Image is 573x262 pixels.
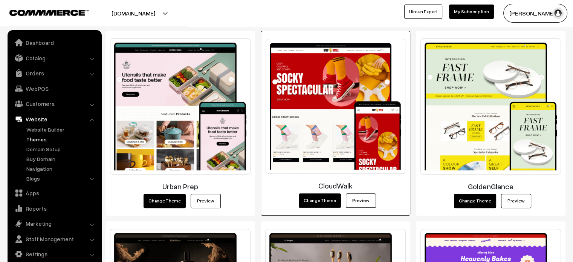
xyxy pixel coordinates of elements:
a: Navigation [24,165,99,173]
h3: Urban Prep [110,182,251,191]
a: Themes [24,135,99,143]
a: Dashboard [9,36,99,49]
a: My Subscription [449,5,494,19]
a: Settings [9,247,99,261]
a: Orders [9,66,99,80]
a: Customers [9,97,99,110]
a: WebPOS [9,82,99,95]
a: Buy Domain [24,155,99,163]
a: Website [9,112,99,126]
h3: CloudWalk [266,181,405,190]
a: Marketing [9,217,99,230]
a: Staff Management [9,232,99,246]
a: Blogs [24,175,99,182]
button: [DOMAIN_NAME] [85,4,182,23]
h3: GoldenGlance [420,182,561,191]
button: Change Theme [454,194,496,208]
a: Domain Setup [24,145,99,153]
img: Urban Prep [110,38,251,175]
a: Preview [346,193,376,208]
img: CloudWalk [266,39,405,174]
a: Reports [9,202,99,215]
button: [PERSON_NAME] [503,4,567,23]
img: user [552,8,564,19]
a: Preview [501,194,531,208]
img: COMMMERCE [9,10,89,15]
a: Preview [191,194,221,208]
button: Change Theme [299,193,341,208]
a: COMMMERCE [9,8,75,17]
a: Apps [9,186,99,200]
img: GoldenGlance [420,38,561,175]
a: Hire an Expert [404,5,442,19]
a: Website Builder [24,126,99,133]
button: Change Theme [144,194,186,208]
a: Catalog [9,51,99,65]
